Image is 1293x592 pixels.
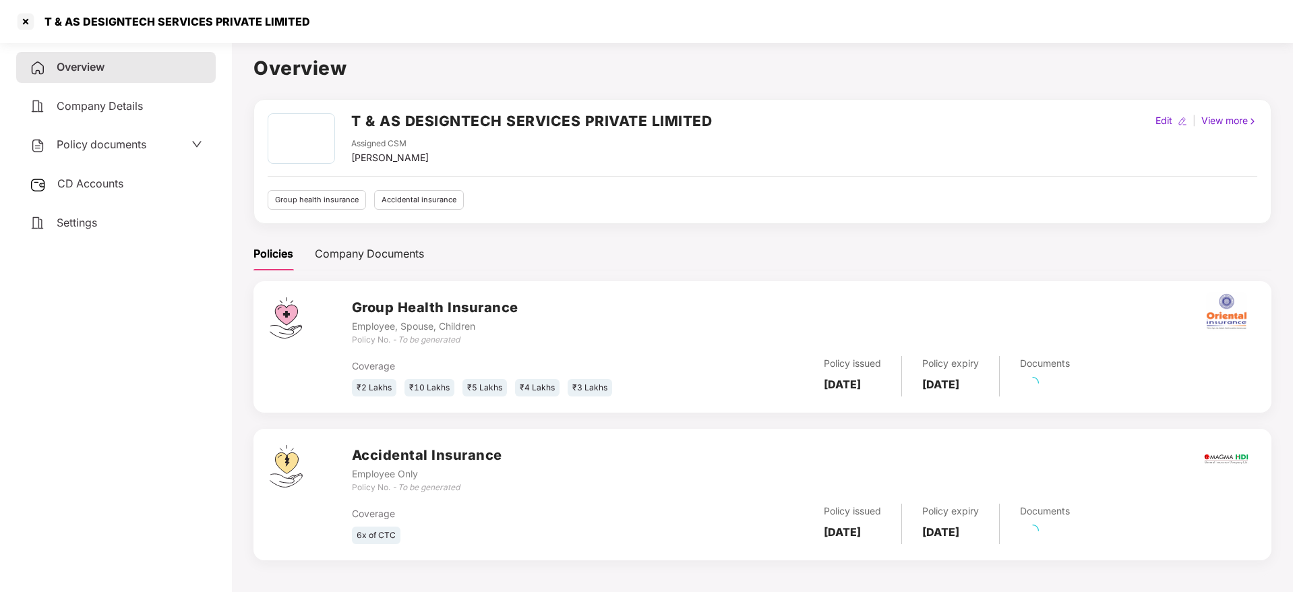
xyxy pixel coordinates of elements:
img: svg+xml;base64,PHN2ZyB4bWxucz0iaHR0cDovL3d3dy53My5vcmcvMjAwMC9zdmciIHdpZHRoPSI0OS4zMjEiIGhlaWdodD... [270,445,303,487]
img: svg+xml;base64,PHN2ZyB3aWR0aD0iMjUiIGhlaWdodD0iMjQiIHZpZXdCb3g9IjAgMCAyNSAyNCIgZmlsbD0ibm9uZSIgeG... [30,177,47,193]
div: Documents [1020,504,1070,519]
img: editIcon [1178,117,1187,126]
span: Overview [57,60,104,73]
h3: Accidental Insurance [352,445,502,466]
h3: Group Health Insurance [352,297,518,318]
i: To be generated [398,334,460,345]
div: Policy No. - [352,334,518,347]
div: 6x of CTC [352,527,400,545]
div: ₹4 Lakhs [515,379,560,397]
img: oi.png [1203,288,1250,335]
div: T & AS DESIGNTECH SERVICES PRIVATE LIMITED [36,15,310,28]
img: rightIcon [1248,117,1257,126]
span: down [191,139,202,150]
div: Policies [253,245,293,262]
img: svg+xml;base64,PHN2ZyB4bWxucz0iaHR0cDovL3d3dy53My5vcmcvMjAwMC9zdmciIHdpZHRoPSIyNCIgaGVpZ2h0PSIyNC... [30,138,46,154]
b: [DATE] [824,525,861,539]
div: Employee, Spouse, Children [352,319,518,334]
div: Policy issued [824,504,881,519]
div: Company Documents [315,245,424,262]
div: Coverage [352,359,653,374]
div: | [1190,113,1199,128]
div: Policy No. - [352,481,502,494]
div: ₹2 Lakhs [352,379,396,397]
h2: T & AS DESIGNTECH SERVICES PRIVATE LIMITED [351,110,712,132]
div: Coverage [352,506,653,521]
div: Group health insurance [268,190,366,210]
span: CD Accounts [57,177,123,190]
div: ₹5 Lakhs [462,379,507,397]
img: svg+xml;base64,PHN2ZyB4bWxucz0iaHR0cDovL3d3dy53My5vcmcvMjAwMC9zdmciIHdpZHRoPSIyNCIgaGVpZ2h0PSIyNC... [30,215,46,231]
div: ₹3 Lakhs [568,379,612,397]
div: Employee Only [352,467,502,481]
div: View more [1199,113,1260,128]
div: [PERSON_NAME] [351,150,429,165]
b: [DATE] [824,378,861,391]
h1: Overview [253,53,1271,83]
div: Policy issued [824,356,881,371]
img: magma.png [1203,436,1250,483]
img: svg+xml;base64,PHN2ZyB4bWxucz0iaHR0cDovL3d3dy53My5vcmcvMjAwMC9zdmciIHdpZHRoPSI0Ny43MTQiIGhlaWdodD... [270,297,302,338]
b: [DATE] [922,378,959,391]
div: ₹10 Lakhs [404,379,454,397]
span: Settings [57,216,97,229]
span: loading [1027,377,1039,389]
span: Company Details [57,99,143,113]
b: [DATE] [922,525,959,539]
div: Documents [1020,356,1070,371]
div: Policy expiry [922,504,979,519]
span: loading [1027,525,1039,537]
div: Accidental insurance [374,190,464,210]
img: svg+xml;base64,PHN2ZyB4bWxucz0iaHR0cDovL3d3dy53My5vcmcvMjAwMC9zdmciIHdpZHRoPSIyNCIgaGVpZ2h0PSIyNC... [30,60,46,76]
div: Policy expiry [922,356,979,371]
img: svg+xml;base64,PHN2ZyB4bWxucz0iaHR0cDovL3d3dy53My5vcmcvMjAwMC9zdmciIHdpZHRoPSIyNCIgaGVpZ2h0PSIyNC... [30,98,46,115]
i: To be generated [398,482,460,492]
div: Edit [1153,113,1175,128]
span: Policy documents [57,138,146,151]
div: Assigned CSM [351,138,429,150]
